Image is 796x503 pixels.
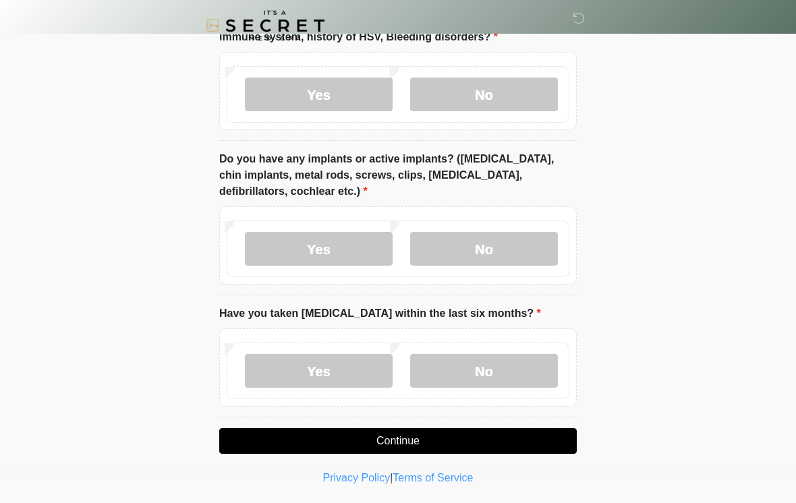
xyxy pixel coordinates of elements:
a: | [390,472,393,483]
label: Do you have any implants or active implants? ([MEDICAL_DATA], chin implants, metal rods, screws, ... [219,151,577,200]
label: Yes [245,232,393,266]
a: Terms of Service [393,472,473,483]
label: Yes [245,78,393,111]
a: Privacy Policy [323,472,391,483]
label: No [410,354,558,388]
button: Continue [219,428,577,454]
img: It's A Secret Med Spa Logo [206,10,324,40]
label: Yes [245,354,393,388]
label: No [410,232,558,266]
label: Have you taken [MEDICAL_DATA] within the last six months? [219,305,541,322]
label: No [410,78,558,111]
